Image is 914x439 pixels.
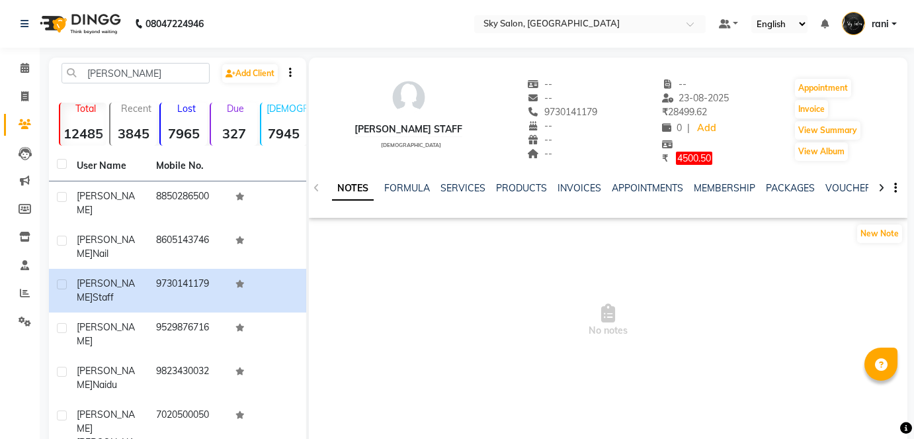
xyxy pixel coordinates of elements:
span: ₹ [662,152,668,164]
span: [DEMOGRAPHIC_DATA] [381,142,441,148]
span: naidu [93,379,117,391]
button: Appointment [795,79,851,97]
span: 0 [662,122,682,134]
div: [PERSON_NAME] staff [354,122,462,136]
a: Add [695,119,718,138]
th: Mobile No. [148,151,228,181]
a: APPOINTMENTS [612,182,683,194]
span: rani [872,17,889,31]
span: -- [662,78,687,90]
a: NOTES [332,177,374,201]
span: 28499.62 [662,106,707,118]
p: Recent [116,103,157,115]
span: | [687,121,690,135]
img: rani [842,12,865,35]
span: [PERSON_NAME] [77,234,135,260]
td: 9529876716 [148,313,228,356]
button: Invoice [795,100,828,119]
a: PACKAGES [766,182,815,194]
td: 9730141179 [148,269,228,313]
strong: 3845 [110,125,157,142]
span: [PERSON_NAME] [77,277,135,303]
p: Lost [166,103,207,115]
p: Total [65,103,106,115]
span: [PERSON_NAME] [77,321,135,347]
a: FORMULA [384,182,430,194]
span: staff [93,291,114,303]
strong: 327 [211,125,257,142]
button: New Note [857,224,902,243]
button: View Album [795,142,848,161]
a: INVOICES [558,182,601,194]
span: nail [93,248,108,260]
span: ₹ [662,106,668,118]
b: 08047224946 [145,5,204,42]
th: User Name [69,151,148,181]
input: Search by Name/Mobile/Email/Code [62,63,210,83]
a: SERVICES [440,182,485,194]
iframe: chat widget [858,386,901,426]
span: -- [527,78,552,90]
p: [DEMOGRAPHIC_DATA] [267,103,308,115]
span: No notes [309,255,907,387]
span: [PERSON_NAME] [77,365,135,391]
strong: 12485 [60,125,106,142]
span: 4500.50 [676,152,712,165]
button: View Summary [795,121,860,140]
strong: 7965 [161,125,207,142]
span: -- [527,148,552,160]
span: -- [527,134,552,146]
td: 8850286500 [148,181,228,225]
span: [PERSON_NAME] [77,190,135,216]
p: Due [214,103,257,115]
a: MEMBERSHIP [694,182,755,194]
img: logo [34,5,124,42]
span: 9730141179 [527,106,597,118]
span: -- [527,92,552,104]
span: 23-08-2025 [662,92,729,104]
td: 8605143746 [148,225,228,269]
a: PRODUCTS [496,182,547,194]
span: [PERSON_NAME] [77,409,135,434]
img: avatar [389,77,429,117]
a: Add Client [222,64,278,83]
td: 9823430032 [148,356,228,400]
strong: 7945 [261,125,308,142]
span: -- [527,120,552,132]
a: VOUCHERS [825,182,878,194]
